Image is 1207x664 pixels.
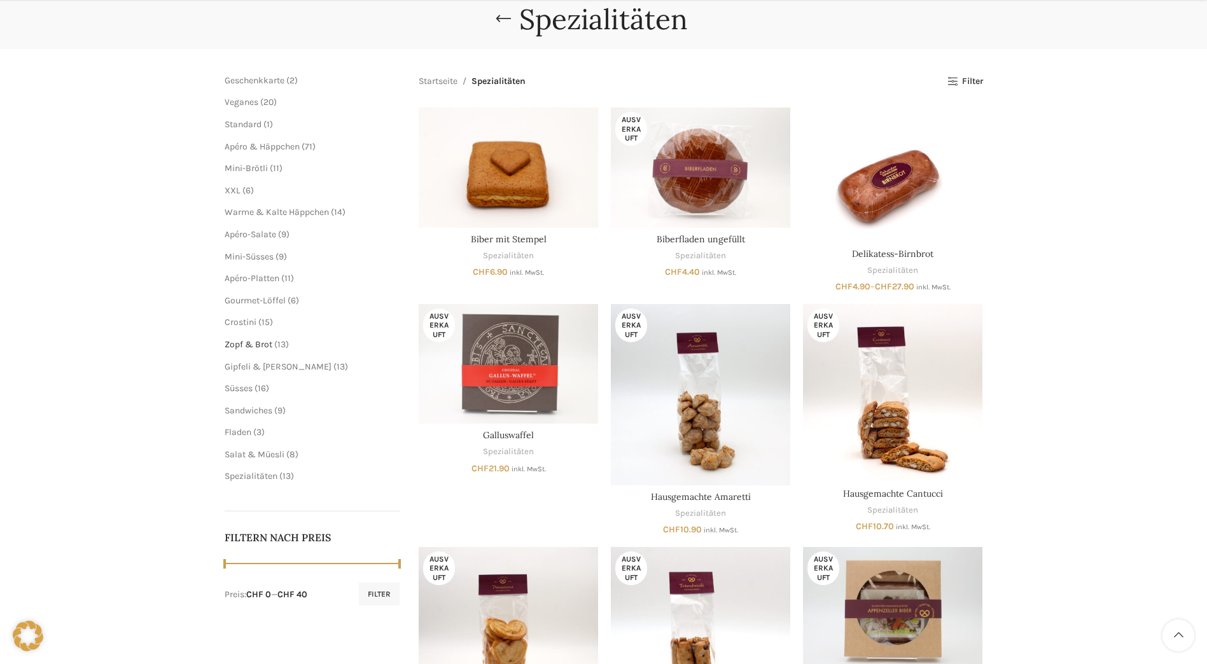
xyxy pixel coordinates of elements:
[657,233,745,245] a: Biberfladen ungefüllt
[519,3,688,36] h1: Spezialitäten
[611,304,790,485] a: Hausgemachte Amaretti
[225,317,256,328] a: Crostini
[487,6,519,32] a: Go back
[867,504,918,516] a: Spezialitäten
[225,185,241,196] a: XXL
[419,74,526,88] nav: Breadcrumb
[225,405,272,416] a: Sandwiches
[263,97,274,107] span: 20
[856,521,873,532] span: CHF
[225,97,258,107] a: Veganes
[283,471,291,481] span: 13
[225,75,284,86] a: Geschenkkarte
[651,491,751,502] a: Hausgemachte Amaretti
[875,281,892,292] span: CHF
[803,280,982,293] span: –
[867,265,918,277] a: Spezialitäten
[225,207,329,218] a: Warme & Kalte Häppchen
[277,589,307,600] span: CHF 40
[277,405,283,416] span: 9
[225,163,268,174] a: Mini-Brötli
[225,427,251,438] a: Fladen
[225,339,272,350] a: Zopf & Brot
[483,429,534,441] a: Galluswaffel
[305,141,312,152] span: 71
[290,75,295,86] span: 2
[359,583,400,605] button: Filter
[615,308,647,342] span: Ausverkauft
[225,449,284,460] a: Salat & Müesli
[852,248,933,259] a: Delikatess-Birnbrot
[916,283,951,291] small: inkl. MwSt.
[835,281,870,292] bdi: 4.90
[803,107,982,242] a: Delikatess-Birnbrot
[835,281,853,292] span: CHF
[337,361,345,372] span: 13
[246,589,271,600] span: CHF 0
[225,119,262,130] a: Standard
[665,266,682,277] span: CHF
[510,268,544,277] small: inkl. MwSt.
[807,551,839,585] span: Ausverkauft
[423,308,455,342] span: Ausverkauft
[279,251,284,262] span: 9
[334,207,342,218] span: 14
[246,185,251,196] span: 6
[483,446,534,458] a: Spezialitäten
[471,463,489,474] span: CHF
[1162,619,1194,651] a: Scroll to top button
[225,251,274,262] a: Mini-Süsses
[277,339,286,350] span: 13
[663,524,680,535] span: CHF
[675,250,726,262] a: Spezialitäten
[611,107,790,227] a: Biberfladen ungefüllt
[256,427,262,438] span: 3
[473,266,490,277] span: CHF
[225,361,331,372] a: Gipfeli & [PERSON_NAME]
[273,163,279,174] span: 11
[843,488,943,499] a: Hausgemachte Cantucci
[225,295,286,306] a: Gourmet-Löffel
[419,74,457,88] a: Startseite
[225,141,300,152] span: Apéro & Häppchen
[225,383,253,394] a: Süsses
[615,551,647,585] span: Ausverkauft
[225,273,279,284] a: Apéro-Platten
[704,526,738,534] small: inkl. MwSt.
[896,523,930,531] small: inkl. MwSt.
[419,107,598,227] a: Biber mit Stempel
[423,551,455,585] span: Ausverkauft
[807,308,839,342] span: Ausverkauft
[225,229,276,240] a: Apéro-Salate
[225,588,307,601] div: Preis: —
[856,521,894,532] bdi: 10.70
[473,266,508,277] bdi: 6.90
[258,383,266,394] span: 16
[284,273,291,284] span: 11
[262,317,270,328] span: 15
[267,119,270,130] span: 1
[665,266,700,277] bdi: 4.40
[419,304,598,424] a: Galluswaffel
[290,449,295,460] span: 8
[702,268,736,277] small: inkl. MwSt.
[512,465,546,473] small: inkl. MwSt.
[615,112,647,146] span: Ausverkauft
[225,530,400,544] h5: Filtern nach Preis
[483,250,534,262] a: Spezialitäten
